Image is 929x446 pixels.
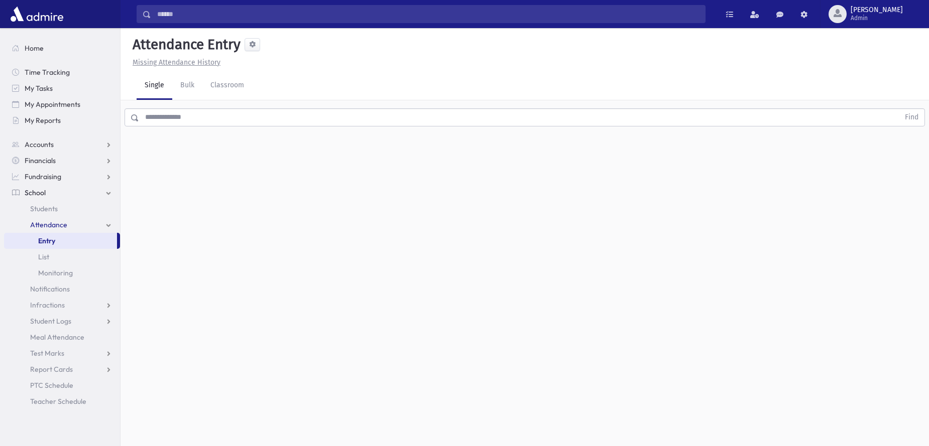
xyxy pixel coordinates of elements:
[4,136,120,153] a: Accounts
[25,188,46,197] span: School
[25,84,53,93] span: My Tasks
[30,365,73,374] span: Report Cards
[4,40,120,56] a: Home
[38,252,49,261] span: List
[30,220,67,229] span: Attendance
[4,217,120,233] a: Attendance
[4,249,120,265] a: List
[30,349,64,358] span: Test Marks
[30,317,71,326] span: Student Logs
[25,140,54,149] span: Accounts
[4,112,120,128] a: My Reports
[38,236,55,245] span: Entry
[30,397,86,406] span: Teacher Schedule
[4,393,120,409] a: Teacher Schedule
[4,153,120,169] a: Financials
[25,44,44,53] span: Home
[30,204,58,213] span: Students
[151,5,705,23] input: Search
[899,109,924,126] button: Find
[129,58,220,67] a: Missing Attendance History
[38,268,73,277] span: Monitoring
[4,265,120,281] a: Monitoring
[4,185,120,201] a: School
[129,36,241,53] h5: Attendance Entry
[4,297,120,313] a: Infractions
[4,281,120,297] a: Notifications
[4,80,120,96] a: My Tasks
[30,284,70,293] span: Notifications
[4,345,120,361] a: Test Marks
[4,361,120,377] a: Report Cards
[4,377,120,393] a: PTC Schedule
[4,201,120,217] a: Students
[4,233,117,249] a: Entry
[4,169,120,185] a: Fundraising
[25,68,70,77] span: Time Tracking
[202,72,252,100] a: Classroom
[4,64,120,80] a: Time Tracking
[4,329,120,345] a: Meal Attendance
[30,333,84,342] span: Meal Attendance
[851,6,903,14] span: [PERSON_NAME]
[25,116,61,125] span: My Reports
[25,156,56,165] span: Financials
[30,381,73,390] span: PTC Schedule
[133,58,220,67] u: Missing Attendance History
[8,4,66,24] img: AdmirePro
[4,313,120,329] a: Student Logs
[25,100,80,109] span: My Appointments
[30,301,65,310] span: Infractions
[4,96,120,112] a: My Appointments
[851,14,903,22] span: Admin
[137,72,172,100] a: Single
[25,172,61,181] span: Fundraising
[172,72,202,100] a: Bulk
